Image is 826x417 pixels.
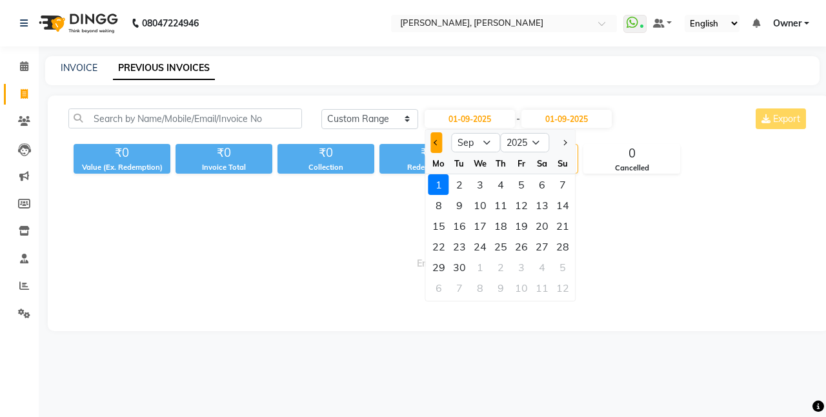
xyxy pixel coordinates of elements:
div: Monday, September 29, 2025 [428,257,449,278]
a: INVOICE [61,62,97,74]
div: We [470,153,490,174]
div: 11 [490,195,511,216]
div: 21 [552,216,573,236]
div: Sunday, October 12, 2025 [552,278,573,298]
div: 4 [490,174,511,195]
div: Friday, September 19, 2025 [511,216,532,236]
div: Tuesday, September 23, 2025 [449,236,470,257]
div: 30 [449,257,470,278]
div: Wednesday, October 8, 2025 [470,278,490,298]
div: 6 [428,278,449,298]
div: Monday, September 8, 2025 [428,195,449,216]
div: Friday, September 12, 2025 [511,195,532,216]
div: Tuesday, October 7, 2025 [449,278,470,298]
div: Thursday, September 4, 2025 [490,174,511,195]
div: 12 [511,195,532,216]
div: Thursday, October 2, 2025 [490,257,511,278]
div: 12 [552,278,573,298]
div: 5 [511,174,532,195]
div: Sa [532,153,552,174]
div: Tuesday, September 16, 2025 [449,216,470,236]
div: ₹0 [379,144,476,162]
div: Th [490,153,511,174]
input: Start Date [425,110,515,128]
div: Redemption [379,162,476,173]
button: Previous month [431,132,442,153]
div: ₹0 [176,144,272,162]
div: Invoice Total [176,162,272,173]
div: Saturday, September 6, 2025 [532,174,552,195]
div: Monday, October 6, 2025 [428,278,449,298]
div: Saturday, October 4, 2025 [532,257,552,278]
div: 4 [532,257,552,278]
div: Sunday, October 5, 2025 [552,257,573,278]
div: Mo [428,153,449,174]
div: Tuesday, September 9, 2025 [449,195,470,216]
div: Wednesday, September 17, 2025 [470,216,490,236]
div: 16 [449,216,470,236]
div: Monday, September 15, 2025 [428,216,449,236]
div: 29 [428,257,449,278]
div: 19 [511,216,532,236]
div: Thursday, October 9, 2025 [490,278,511,298]
div: Sunday, September 7, 2025 [552,174,573,195]
div: Saturday, September 20, 2025 [532,216,552,236]
div: Sunday, September 21, 2025 [552,216,573,236]
div: 7 [552,174,573,195]
div: 28 [552,236,573,257]
div: Wednesday, September 24, 2025 [470,236,490,257]
div: Sunday, September 14, 2025 [552,195,573,216]
b: 08047224946 [142,5,199,41]
div: Monday, September 22, 2025 [428,236,449,257]
button: Next month [559,132,570,153]
div: 11 [532,278,552,298]
div: 9 [490,278,511,298]
div: 5 [552,257,573,278]
div: 1 [470,257,490,278]
select: Select year [501,133,550,152]
div: Thursday, September 11, 2025 [490,195,511,216]
div: 24 [470,236,490,257]
div: 3 [511,257,532,278]
div: Wednesday, September 10, 2025 [470,195,490,216]
div: 9 [449,195,470,216]
div: 14 [552,195,573,216]
div: Fr [511,153,532,174]
div: Friday, October 10, 2025 [511,278,532,298]
div: 22 [428,236,449,257]
div: Saturday, October 11, 2025 [532,278,552,298]
div: 18 [490,216,511,236]
input: Search by Name/Mobile/Email/Invoice No [68,108,302,128]
div: ₹0 [74,144,170,162]
div: 1 [428,174,449,195]
div: 2 [490,257,511,278]
input: End Date [521,110,612,128]
span: Owner [773,17,801,30]
div: 13 [532,195,552,216]
div: Friday, September 5, 2025 [511,174,532,195]
div: 17 [470,216,490,236]
div: 7 [449,278,470,298]
div: Su [552,153,573,174]
div: Collection [277,162,374,173]
div: Saturday, September 27, 2025 [532,236,552,257]
div: 10 [511,278,532,298]
div: Thursday, September 18, 2025 [490,216,511,236]
div: 23 [449,236,470,257]
a: PREVIOUS INVOICES [113,57,215,80]
div: 0 [584,145,680,163]
div: 2 [449,174,470,195]
div: 8 [428,195,449,216]
div: Tu [449,153,470,174]
span: Empty list [68,189,809,318]
div: Friday, September 26, 2025 [511,236,532,257]
div: Monday, September 1, 2025 [428,174,449,195]
div: Sunday, September 28, 2025 [552,236,573,257]
div: ₹0 [277,144,374,162]
div: Cancelled [584,163,680,174]
div: Wednesday, October 1, 2025 [470,257,490,278]
div: Saturday, September 13, 2025 [532,195,552,216]
div: 8 [470,278,490,298]
div: 25 [490,236,511,257]
img: logo [33,5,121,41]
